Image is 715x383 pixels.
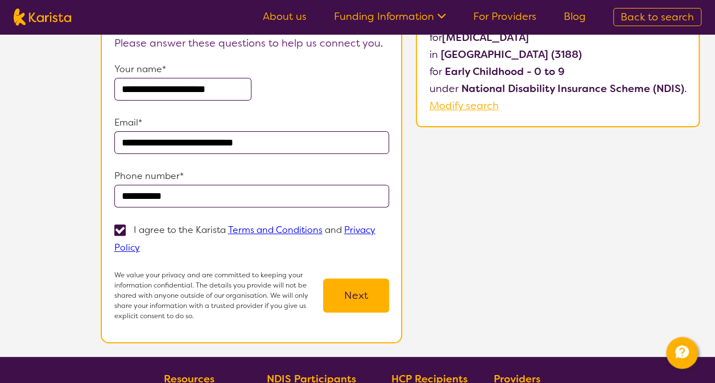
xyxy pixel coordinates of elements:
p: I agree to the Karista and [114,224,375,253]
p: Your name* [114,61,390,78]
a: Funding Information [334,10,446,23]
p: for [429,63,687,80]
button: Next [323,278,389,313]
a: Modify search [429,99,499,113]
a: Blog [564,10,586,23]
p: Email* [114,114,390,131]
button: Channel Menu [666,337,698,369]
span: Back to search [621,10,694,24]
p: Phone number* [114,168,390,185]
p: You have selected [429,12,687,114]
a: Terms and Conditions [228,224,323,236]
a: For Providers [473,10,536,23]
p: We value your privacy and are committed to keeping your information confidential. The details you... [114,270,324,321]
b: [MEDICAL_DATA] [442,31,529,44]
p: for [429,29,687,46]
b: [GEOGRAPHIC_DATA] (3188) [441,48,582,61]
p: under . [429,80,687,97]
a: Privacy Policy [114,224,375,253]
b: National Disability Insurance Scheme (NDIS) [461,82,684,95]
a: Back to search [613,8,701,26]
b: Early Childhood - 0 to 9 [445,65,565,78]
img: Karista logo [14,9,71,26]
p: Please answer these questions to help us connect you. [114,35,390,52]
p: in [429,46,687,63]
a: About us [263,10,307,23]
